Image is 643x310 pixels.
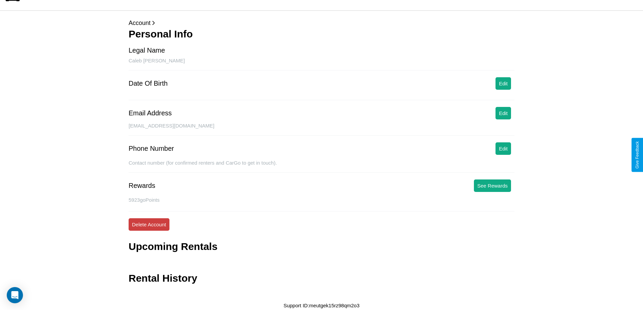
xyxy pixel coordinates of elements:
[129,18,514,28] p: Account
[129,109,172,117] div: Email Address
[129,145,174,152] div: Phone Number
[129,241,217,252] h3: Upcoming Rentals
[635,141,640,169] div: Give Feedback
[129,80,168,87] div: Date Of Birth
[495,77,511,90] button: Edit
[129,218,169,231] button: Delete Account
[474,179,511,192] button: See Rewards
[284,301,359,310] p: Support ID: meutgek15rz98qm2o3
[495,107,511,119] button: Edit
[129,28,514,40] h3: Personal Info
[129,47,165,54] div: Legal Name
[129,58,514,71] div: Caleb [PERSON_NAME]
[129,123,514,136] div: [EMAIL_ADDRESS][DOMAIN_NAME]
[129,182,155,190] div: Rewards
[129,160,514,173] div: Contact number (for confirmed renters and CarGo to get in touch).
[129,195,514,204] p: 5923 goPoints
[495,142,511,155] button: Edit
[129,273,197,284] h3: Rental History
[7,287,23,303] div: Open Intercom Messenger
